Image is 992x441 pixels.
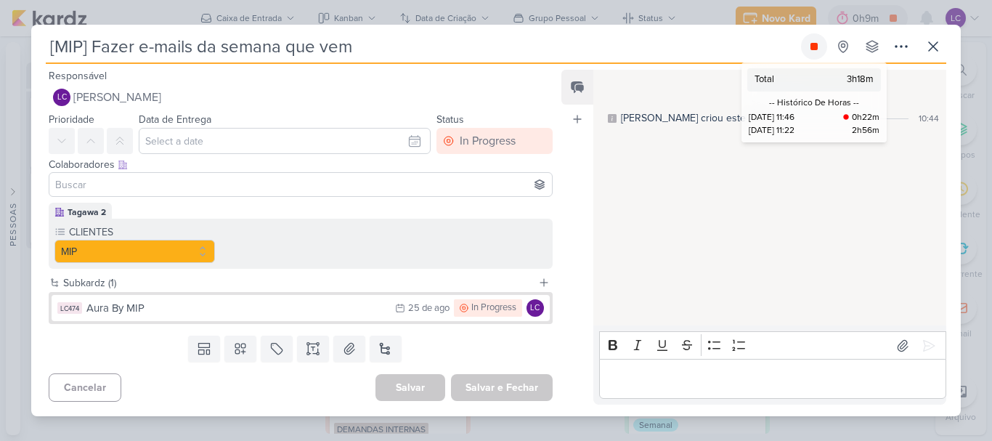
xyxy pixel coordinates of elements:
[852,124,879,137] div: 2h56m
[621,110,768,126] div: [PERSON_NAME] criou este kard
[57,302,82,314] div: LC474
[749,124,849,137] div: [DATE] 11:22
[744,94,884,110] div: -- Histórico De Horas --
[843,114,849,120] img: tracking
[57,94,67,102] p: LC
[852,110,879,124] div: 0h22m
[599,331,946,360] div: Editor toolbar
[49,84,553,110] button: LC [PERSON_NAME]
[436,113,464,126] label: Status
[63,275,532,291] div: Subkardz (1)
[808,41,820,52] div: Parar relógio
[530,304,540,312] p: LC
[749,110,840,124] div: [DATE] 11:46
[68,206,106,219] div: Tagawa 2
[68,224,215,240] label: CLIENTES
[49,113,94,126] label: Prioridade
[52,295,550,321] button: LC474 Aura By MIP 25 de ago In Progress LC
[86,300,388,317] div: Aura By MIP
[52,176,549,193] input: Buscar
[599,359,946,399] div: Editor editing area: main
[73,89,161,106] span: [PERSON_NAME]
[527,299,544,317] div: Laís Costa
[139,128,431,154] input: Select a date
[471,301,516,315] div: In Progress
[49,373,121,402] button: Cancelar
[755,73,847,87] div: Total
[408,304,450,313] div: 25 de ago
[460,132,516,150] div: In Progress
[847,73,874,87] div: 3h18m
[139,113,211,126] label: Data de Entrega
[53,89,70,106] div: Laís Costa
[436,128,553,154] button: In Progress
[46,33,798,60] input: Kard Sem Título
[49,157,553,172] div: Colaboradores
[49,70,107,82] label: Responsável
[919,112,939,125] div: 10:44
[54,240,215,263] button: MIP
